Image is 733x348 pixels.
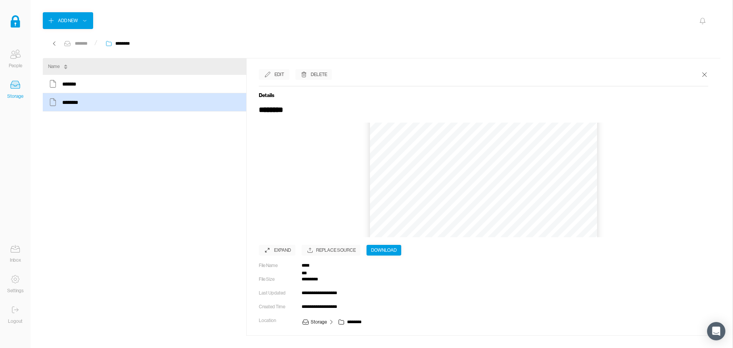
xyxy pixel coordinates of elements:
[371,246,397,254] div: Download
[274,71,284,78] div: Edit
[295,69,332,80] button: Delete
[311,71,327,78] div: Delete
[259,303,295,311] div: Created Time
[259,69,289,80] button: Edit
[58,17,78,24] div: Add New
[311,318,327,326] div: Storage
[707,322,725,340] div: Open Intercom Messenger
[259,317,295,324] div: Location
[9,62,22,70] div: People
[7,287,24,295] div: Settings
[7,92,23,100] div: Storage
[48,63,60,70] div: Name
[8,317,23,325] div: Logout
[259,275,295,283] div: File Size
[366,245,401,256] button: Download
[259,262,295,269] div: File Name
[10,256,21,264] div: Inbox
[259,289,295,297] div: Last Updated
[259,92,709,98] h5: Details
[302,245,360,256] div: Replace Source
[316,246,356,254] div: Replace Source
[43,12,93,29] button: Add New
[274,246,291,254] div: Expand
[259,245,295,256] button: Expand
